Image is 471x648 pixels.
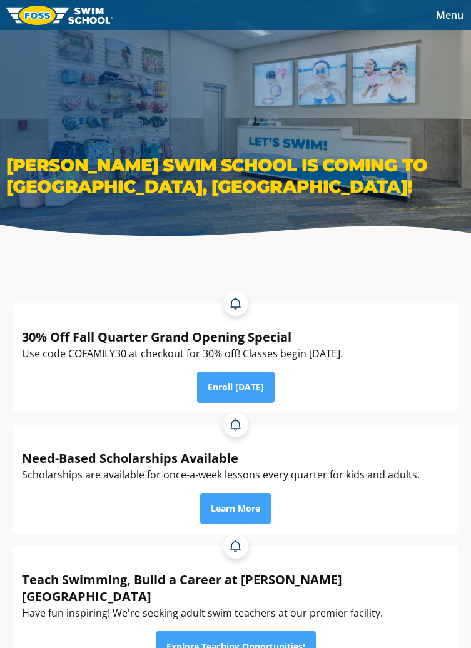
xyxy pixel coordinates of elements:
[200,493,271,524] a: Learn More
[428,6,471,24] button: Toggle navigation
[22,571,449,605] div: Teach Swimming, Build a Career at [PERSON_NAME][GEOGRAPHIC_DATA]
[436,8,463,22] span: Menu
[6,6,113,25] img: FOSS Swim School Logo
[22,605,449,622] div: Have fun inspiring! We're seeking adult swim teachers at our premier facility.
[22,467,420,483] div: Scholarships are available for once-a-week lessons every quarter for kids and adults.
[22,328,343,345] div: 30% Off Fall Quarter Grand Opening Special
[197,372,275,403] a: Enroll [DATE]
[22,345,343,362] div: Use code COFAMILY30 at checkout for 30% off! Classes begin [DATE].
[22,450,420,467] div: Need-Based Scholarships Available
[6,154,465,197] h1: [PERSON_NAME] Swim School is coming to [GEOGRAPHIC_DATA], [GEOGRAPHIC_DATA]!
